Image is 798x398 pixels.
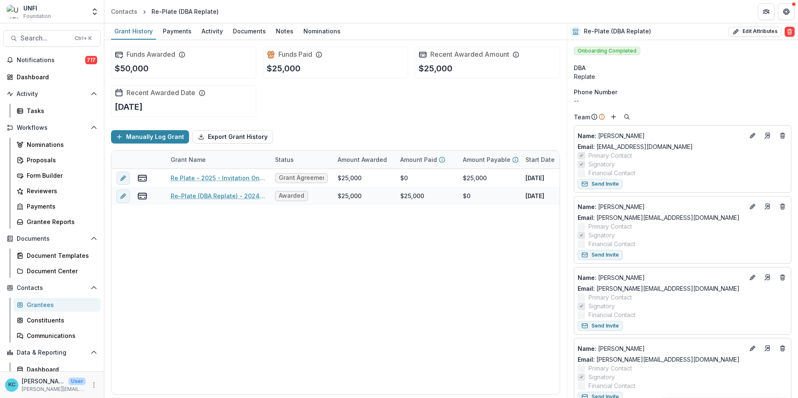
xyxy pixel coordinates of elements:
[588,302,615,310] span: Signatory
[27,202,94,211] div: Payments
[13,298,101,312] a: Grantees
[126,50,175,58] h2: Funds Awarded
[270,155,299,164] div: Status
[333,151,395,169] div: Amount Awarded
[73,34,93,43] div: Ctrl + K
[588,364,632,373] span: Primary Contact
[578,284,740,293] a: Email: [PERSON_NAME][EMAIL_ADDRESS][DOMAIN_NAME]
[13,249,101,262] a: Document Templates
[230,25,269,37] div: Documents
[578,202,744,211] a: Name: [PERSON_NAME]
[458,151,520,169] div: Amount Payable
[578,142,693,151] a: Email: [EMAIL_ADDRESS][DOMAIN_NAME]
[578,143,595,150] span: Email:
[116,171,130,185] button: edit
[785,27,795,37] button: Delete
[578,345,596,352] span: Name :
[578,344,744,353] p: [PERSON_NAME]
[27,140,94,149] div: Nominations
[578,273,744,282] a: Name: [PERSON_NAME]
[588,239,635,248] span: Financial Contact
[609,112,619,122] button: Add
[463,191,470,200] div: $0
[17,124,87,131] span: Workflows
[578,203,596,210] span: Name :
[111,25,156,37] div: Grant History
[578,355,740,364] a: Email: [PERSON_NAME][EMAIL_ADDRESS][DOMAIN_NAME]
[574,63,586,72] span: DBA
[588,169,635,177] span: Financial Contact
[89,380,99,390] button: More
[13,184,101,198] a: Reviewers
[27,217,94,226] div: Grantee Reports
[27,156,94,164] div: Proposals
[17,57,85,64] span: Notifications
[729,27,781,37] button: Edit Attributes
[520,151,583,169] div: Start Date
[3,53,101,67] button: Notifications717
[761,271,774,284] a: Go to contact
[3,121,101,134] button: Open Workflows
[27,106,94,115] div: Tasks
[13,104,101,118] a: Tasks
[116,189,130,203] button: edit
[17,73,94,81] div: Dashboard
[7,5,20,18] img: UNFI
[20,34,70,42] span: Search...
[778,343,788,353] button: Deletes
[85,56,97,64] span: 717
[578,131,744,140] p: [PERSON_NAME]
[273,25,297,37] div: Notes
[761,129,774,142] a: Go to contact
[13,169,101,182] a: Form Builder
[395,151,458,169] div: Amount Paid
[68,378,86,385] p: User
[267,62,301,75] p: $25,000
[111,130,189,144] button: Manually Log Grant
[115,62,149,75] p: $50,000
[13,138,101,151] a: Nominations
[3,281,101,295] button: Open Contacts
[430,50,509,58] h2: Recent Awarded Amount
[520,155,560,164] div: Start Date
[578,202,744,211] p: [PERSON_NAME]
[111,23,156,40] a: Grant History
[108,5,222,18] nav: breadcrumb
[23,4,51,13] div: UNFI
[525,191,544,200] p: [DATE]
[588,373,615,381] span: Signatory
[574,113,590,121] p: Team
[17,285,87,292] span: Contacts
[3,70,101,84] a: Dashboard
[338,191,361,200] div: $25,000
[400,155,437,164] p: Amount Paid
[17,91,87,98] span: Activity
[419,62,452,75] p: $25,000
[273,23,297,40] a: Notes
[17,349,87,356] span: Data & Reporting
[588,310,635,319] span: Financial Contact
[747,202,758,212] button: Edit
[27,316,94,325] div: Constituents
[588,381,635,390] span: Financial Contact
[27,365,94,374] div: Dashboard
[159,25,195,37] div: Payments
[270,151,333,169] div: Status
[278,50,312,58] h2: Funds Paid
[13,215,101,229] a: Grantee Reports
[192,130,273,144] button: Export Grant History
[13,329,101,343] a: Communications
[171,174,265,182] a: Re Plate - 2025 - Invitation Only Application
[574,72,791,81] div: Replate
[778,272,788,282] button: Deletes
[27,251,94,260] div: Document Templates
[578,131,744,140] a: Name: [PERSON_NAME]
[747,131,758,141] button: Edit
[578,344,744,353] a: Name: [PERSON_NAME]
[198,23,226,40] a: Activity
[578,213,740,222] a: Email: [PERSON_NAME][EMAIL_ADDRESS][DOMAIN_NAME]
[115,101,143,113] p: [DATE]
[574,96,791,105] div: --
[578,274,596,281] span: Name :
